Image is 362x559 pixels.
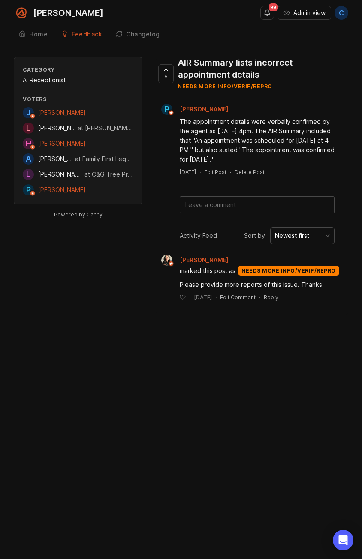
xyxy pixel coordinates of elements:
div: Please provide more reports of this issue. Thanks! [180,280,335,289]
div: needs more info/verif/repro [178,83,341,90]
div: P [23,184,34,195]
span: 6 [164,73,168,80]
img: member badge [30,144,36,150]
img: member badge [168,110,175,116]
div: · [189,294,190,301]
div: Activity Feed [180,231,217,240]
a: Changelog [111,26,165,43]
div: needs more info/verif/repro [238,266,339,276]
div: at Family First Legal Group [75,154,133,164]
span: 99 [269,3,278,11]
span: [PERSON_NAME] [38,124,86,132]
a: J[PERSON_NAME] [23,107,86,118]
div: AIR Summary lists incorrect appointment details [178,57,341,81]
span: [PERSON_NAME] [38,171,86,178]
div: Feedback [72,31,102,37]
time: [DATE] [180,169,196,175]
a: L[PERSON_NAME]at [PERSON_NAME] Law [23,123,133,134]
div: H [23,138,34,149]
a: A[PERSON_NAME]at Family First Legal Group [23,153,133,165]
div: Edit Comment [220,294,256,301]
div: L [23,123,34,134]
div: [PERSON_NAME] [33,9,103,17]
button: Notifications [260,6,274,20]
button: Admin view [278,6,331,20]
span: marked this post as [180,266,235,276]
div: at [PERSON_NAME] Law [78,123,133,133]
time: [DATE] [194,294,212,301]
a: P[PERSON_NAME] [156,104,235,115]
span: [PERSON_NAME] [180,255,229,265]
a: Powered by Canny [53,210,104,219]
a: L[PERSON_NAME]at C&G Tree Pros [23,169,133,180]
div: Changelog [126,31,160,37]
button: C [335,6,348,20]
a: H[PERSON_NAME] [23,138,86,149]
img: member badge [30,190,36,197]
a: Feedback [56,26,107,43]
a: P[PERSON_NAME] [23,184,86,195]
img: member badge [30,113,36,120]
span: [PERSON_NAME] [38,155,86,162]
div: The appointment details were verbally confirmed by the agent as [DATE] 4pm. The AIR Summary inclu... [180,117,335,164]
img: member badge [168,261,175,267]
div: Delete Post [235,168,265,176]
div: Voters [23,96,133,103]
div: · [230,168,231,176]
span: [PERSON_NAME] [38,109,86,116]
a: Ysabelle Eugenio[PERSON_NAME] [156,255,231,266]
button: 6 [158,64,174,83]
div: A [23,153,34,165]
div: Category [23,66,133,73]
div: · [215,294,217,301]
div: at C&G Tree Pros [84,170,133,179]
span: [PERSON_NAME] [38,186,86,193]
span: [PERSON_NAME] [180,105,229,113]
span: [PERSON_NAME] [38,140,86,147]
div: AI Receptionist [23,75,133,85]
div: Home [29,31,48,37]
div: · [259,294,260,301]
img: Ysabelle Eugenio [161,255,172,266]
img: Smith.ai logo [14,5,29,21]
div: L [23,169,34,180]
span: Sort by [244,231,265,240]
div: · [199,168,201,176]
span: C [339,8,344,18]
div: Reply [264,294,278,301]
div: P [161,104,172,115]
a: Home [14,26,53,43]
span: Admin view [293,9,326,17]
a: [DATE] [180,168,196,176]
div: J [23,107,34,118]
div: Edit Post [204,168,226,176]
div: Newest first [275,231,309,240]
div: Open Intercom Messenger [333,530,353,550]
